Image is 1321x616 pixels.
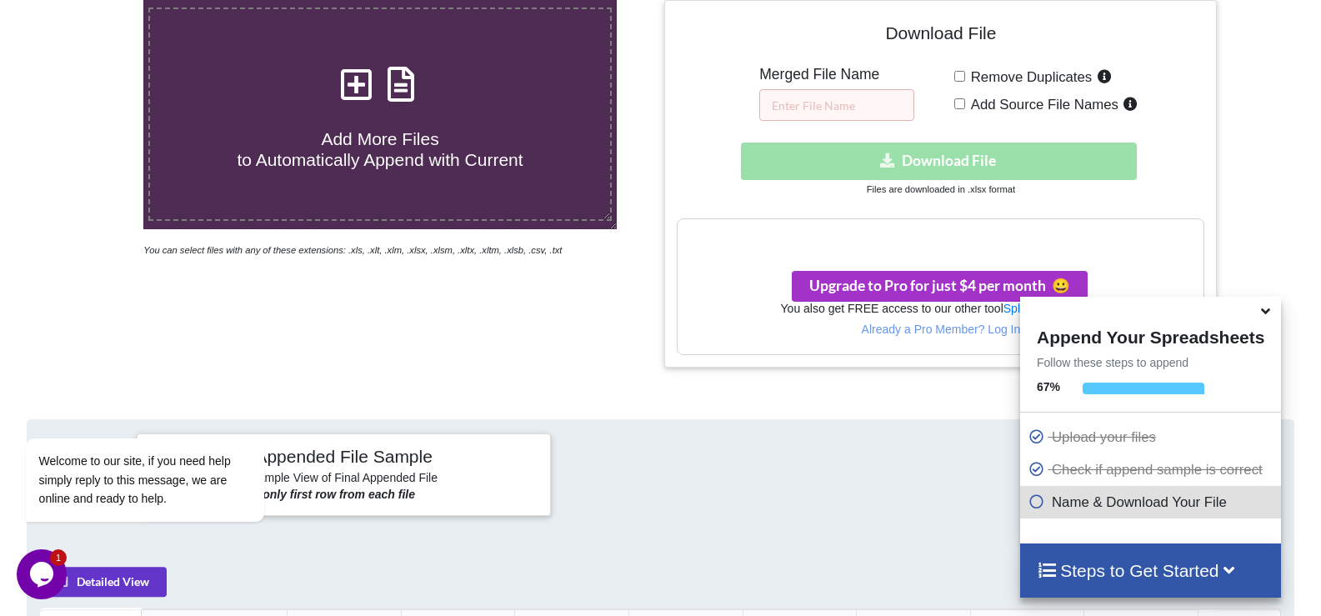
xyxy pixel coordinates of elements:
h3: Your files are more than 1 MB [678,228,1203,246]
input: Enter File Name [759,89,914,121]
span: Upgrade to Pro for just $4 per month [809,277,1070,294]
span: smile [1046,277,1070,294]
h6: Sample View of Final Appended File [149,471,538,488]
iframe: chat widget [17,288,317,541]
h5: Merged File Name [759,66,914,83]
p: Follow these steps to append [1020,354,1281,371]
p: Name & Download Your File [1028,492,1277,513]
h6: You also get FREE access to our other tool [678,302,1203,316]
b: Showing only first row from each file [211,488,415,501]
small: Files are downloaded in .xlsx format [867,184,1015,194]
b: 67 % [1037,380,1060,393]
h4: Download File [677,13,1204,60]
span: Add Source File Names [965,97,1118,113]
p: Already a Pro Member? Log In [678,321,1203,338]
a: Split Spreadsheets [1003,302,1102,315]
i: You can select files with any of these extensions: .xls, .xlt, .xlm, .xlsx, .xlsm, .xltx, .xltm, ... [143,245,562,255]
h4: Append Your Spreadsheets [1020,323,1281,348]
button: Detailed View [40,567,167,597]
p: Check if append sample is correct [1028,459,1277,480]
span: Add More Files to Automatically Append with Current [237,129,523,169]
span: Remove Duplicates [965,69,1093,85]
h4: Appended File Sample [149,446,538,469]
iframe: chat widget [17,549,70,599]
h4: Steps to Get Started [1037,560,1264,581]
button: Upgrade to Pro for just $4 per monthsmile [792,271,1088,302]
p: Upload your files [1028,427,1277,448]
